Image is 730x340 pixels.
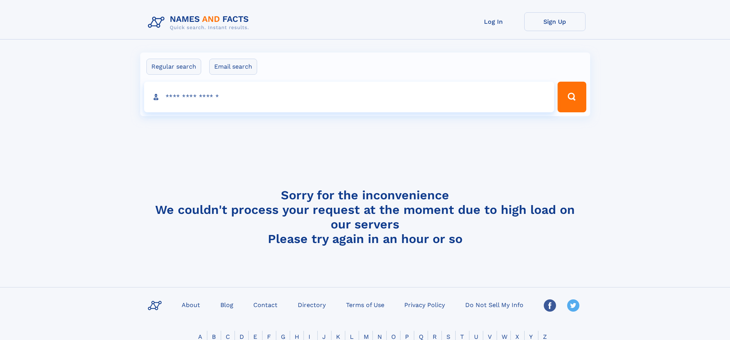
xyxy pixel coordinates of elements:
img: Logo Names and Facts [145,12,255,33]
input: search input [144,82,554,112]
a: About [179,299,203,310]
a: Log In [463,12,524,31]
h4: Sorry for the inconvenience We couldn't process your request at the moment due to high load on ou... [145,188,586,246]
label: Email search [209,59,257,75]
button: Search Button [558,82,586,112]
a: Privacy Policy [401,299,448,310]
a: Directory [295,299,329,310]
a: Terms of Use [343,299,387,310]
a: Do Not Sell My Info [462,299,527,310]
a: Contact [250,299,281,310]
a: Blog [217,299,236,310]
a: Sign Up [524,12,586,31]
img: Facebook [544,299,556,312]
img: Twitter [567,299,579,312]
label: Regular search [146,59,201,75]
